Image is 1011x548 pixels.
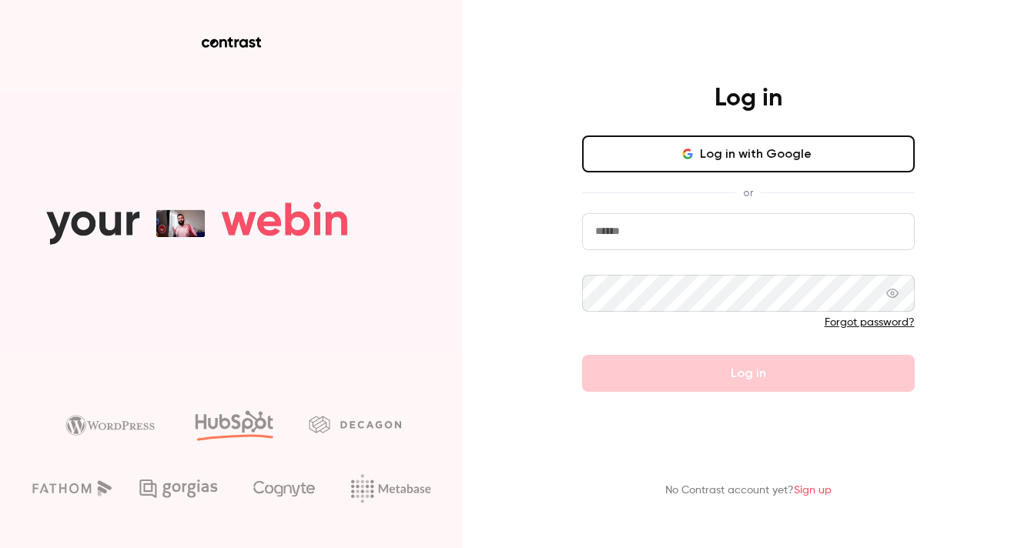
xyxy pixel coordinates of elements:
[582,135,915,172] button: Log in with Google
[794,485,832,496] a: Sign up
[735,185,761,201] span: or
[665,483,832,499] p: No Contrast account yet?
[825,317,915,328] a: Forgot password?
[309,416,401,433] img: decagon
[715,83,782,114] h4: Log in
